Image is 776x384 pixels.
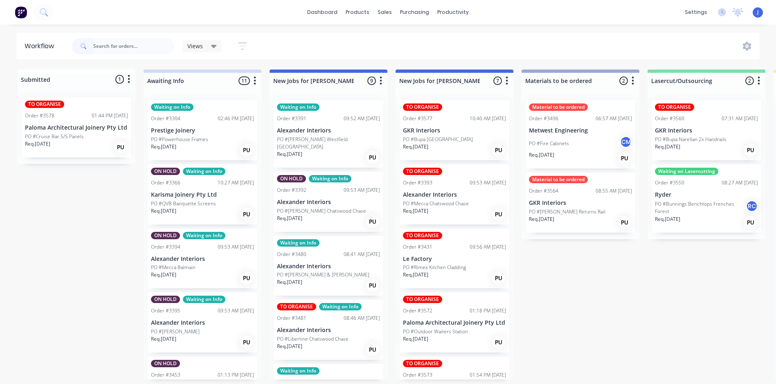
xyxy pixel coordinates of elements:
div: Waiting on LasercuttingOrder #355008:27 AM [DATE]RyderPO #Bunnings Benchtops Frenches ForestRCReq... [652,164,761,233]
p: Req. [DATE] [277,278,302,286]
p: Req. [DATE] [151,143,176,150]
div: Order #3366 [151,179,180,186]
p: Req. [DATE] [277,150,302,158]
span: J [757,9,759,16]
div: CM [620,136,632,148]
div: 02:46 PM [DATE] [218,115,254,122]
div: 10:40 AM [DATE] [470,115,506,122]
div: TO ORGANISE [277,303,316,310]
p: PO #QVB Banquette Screens [151,200,216,207]
p: PO #Rimex Kitchen Cladding [403,264,466,271]
div: Order #3304 [151,115,180,122]
div: Waiting on Info [319,303,362,310]
div: ON HOLDWaiting on InfoOrder #339409:53 AM [DATE]Alexander InteriorsPO #Mecca BalmainReq.[DATE]PU [148,229,257,289]
div: PU [492,336,505,349]
p: Paloma Architectural Joinery Pty Ltd [403,319,506,326]
div: PU [240,272,253,285]
div: 09:53 AM [DATE] [218,243,254,251]
div: PU [492,144,505,157]
div: Order #3391 [277,115,306,122]
div: 08:55 AM [DATE] [596,187,632,195]
div: Waiting on InfoOrder #330402:46 PM [DATE]Prestige JoineryPO #Powerhouse FramesReq.[DATE]PU [148,100,257,160]
div: PU [240,144,253,157]
p: Alexander Interiors [277,327,380,334]
div: PU [366,151,379,164]
div: 07:31 AM [DATE] [722,115,758,122]
div: Waiting on InfoOrder #339109:52 AM [DATE]Alexander InteriorsPO #[PERSON_NAME] Westfield [GEOGRAPH... [274,100,383,168]
p: Req. [DATE] [151,271,176,278]
p: PO #Cruise Bar S/S Panels [25,133,84,140]
div: RC [746,200,758,212]
div: Order #3481 [277,314,306,322]
p: PO #Bupa [GEOGRAPHIC_DATA] [403,136,473,143]
div: Order #3577 [403,115,432,122]
div: PU [366,343,379,356]
div: Order #3392 [277,186,306,194]
div: Waiting on Info [183,232,225,239]
p: Alexander Interiors [277,127,380,134]
div: 01:54 PM [DATE] [470,371,506,379]
div: sales [373,6,396,18]
p: Alexander Interiors [151,319,254,326]
div: purchasing [396,6,433,18]
p: Req. [DATE] [403,335,428,343]
p: PO #[PERSON_NAME] Chatswood Chase [277,207,366,215]
div: 01:44 PM [DATE] [92,112,128,119]
div: 01:18 PM [DATE] [470,307,506,314]
p: GKR Interiors [529,200,632,207]
div: TO ORGANISE [403,296,442,303]
p: Req. [DATE] [529,151,554,159]
p: Req. [DATE] [25,140,50,148]
p: Req. [DATE] [151,335,176,343]
p: Req. [DATE] [403,207,428,215]
div: ON HOLD [151,168,180,175]
p: Ryder [655,191,758,198]
div: Order #3395 [151,307,180,314]
div: Order #3572 [403,307,432,314]
p: Req. [DATE] [655,143,680,150]
p: Alexander Interiors [277,199,380,206]
div: Waiting on Info [277,239,319,247]
div: Order #3431 [403,243,432,251]
div: Material to be ordered [529,103,588,111]
div: TO ORGANISEOrder #343109:56 AM [DATE]Le FactoryPO #Rimex Kitchen CladdingReq.[DATE]PU [400,229,509,289]
div: 08:27 AM [DATE] [722,179,758,186]
div: TO ORGANISEOrder #357801:44 PM [DATE]Paloma Architectural Joinery Pty LtdPO #Cruise Bar S/S Panel... [22,97,131,157]
div: Waiting on Info [183,168,225,175]
div: ON HOLDWaiting on InfoOrder #339209:53 AM [DATE]Alexander InteriorsPO #[PERSON_NAME] Chatswood Ch... [274,172,383,232]
p: Alexander Interiors [151,256,254,263]
p: PO #[PERSON_NAME] Westfield [GEOGRAPHIC_DATA] [277,136,380,150]
div: ON HOLD [151,296,180,303]
p: PO #[PERSON_NAME] Returns Rail [529,208,605,216]
p: Metwest Engineering [529,127,632,134]
div: 08:46 AM [DATE] [344,314,380,322]
div: Order #3560 [655,115,684,122]
p: PO #Fire Cabinets [529,140,569,147]
div: ON HOLDWaiting on InfoOrder #339509:53 AM [DATE]Alexander InteriorsPO #[PERSON_NAME]Req.[DATE]PU [148,292,257,353]
div: 09:53 AM [DATE] [218,307,254,314]
div: ON HOLD [151,232,180,239]
div: Waiting on InfoOrder #348008:41 AM [DATE]Alexander InteriorsPO #[PERSON_NAME] & [PERSON_NAME]Req.... [274,236,383,296]
div: Order #3394 [151,243,180,251]
div: Waiting on Info [151,103,193,111]
div: PU [240,336,253,349]
div: Order #3453 [151,371,180,379]
div: PU [492,208,505,221]
div: 09:53 AM [DATE] [470,179,506,186]
p: Alexander Interiors [277,263,380,270]
div: products [342,6,373,18]
div: ON HOLD [151,360,180,367]
div: Waiting on Info [277,367,319,375]
div: PU [744,216,757,229]
p: GKR Interiors [403,127,506,134]
div: TO ORGANISEWaiting on InfoOrder #348108:46 AM [DATE]Alexander InteriorsPO #Libertine Chatswood Ch... [274,300,383,360]
p: PO #[PERSON_NAME] [151,328,200,335]
div: Waiting on Lasercutting [655,168,718,175]
p: Le Factory [403,256,506,263]
div: TO ORGANISE [403,103,442,111]
span: Views [187,42,203,50]
input: Search for orders... [93,38,174,54]
div: 01:13 PM [DATE] [218,371,254,379]
p: Req. [DATE] [277,215,302,222]
div: settings [681,6,711,18]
